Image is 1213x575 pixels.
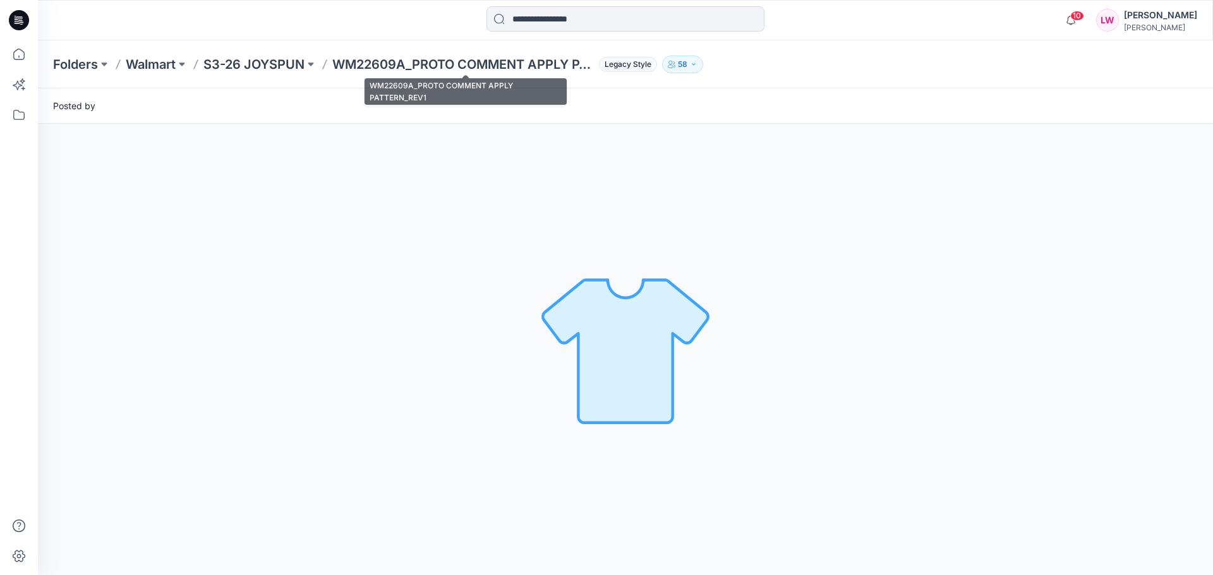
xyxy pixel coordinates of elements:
span: 10 [1070,11,1084,21]
div: [PERSON_NAME] [1124,23,1197,32]
img: No Outline [537,261,714,438]
span: Posted by [53,99,95,112]
p: 58 [678,57,687,71]
p: WM22609A_PROTO COMMENT APPLY PATTERN_REV1 [332,56,594,73]
a: S3-26 JOYSPUN [203,56,305,73]
span: Legacy Style [599,57,657,72]
div: [PERSON_NAME] [1124,8,1197,23]
button: 58 [662,56,703,73]
button: Legacy Style [594,56,657,73]
div: LW [1096,9,1119,32]
a: Folders [53,56,98,73]
a: Walmart [126,56,176,73]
